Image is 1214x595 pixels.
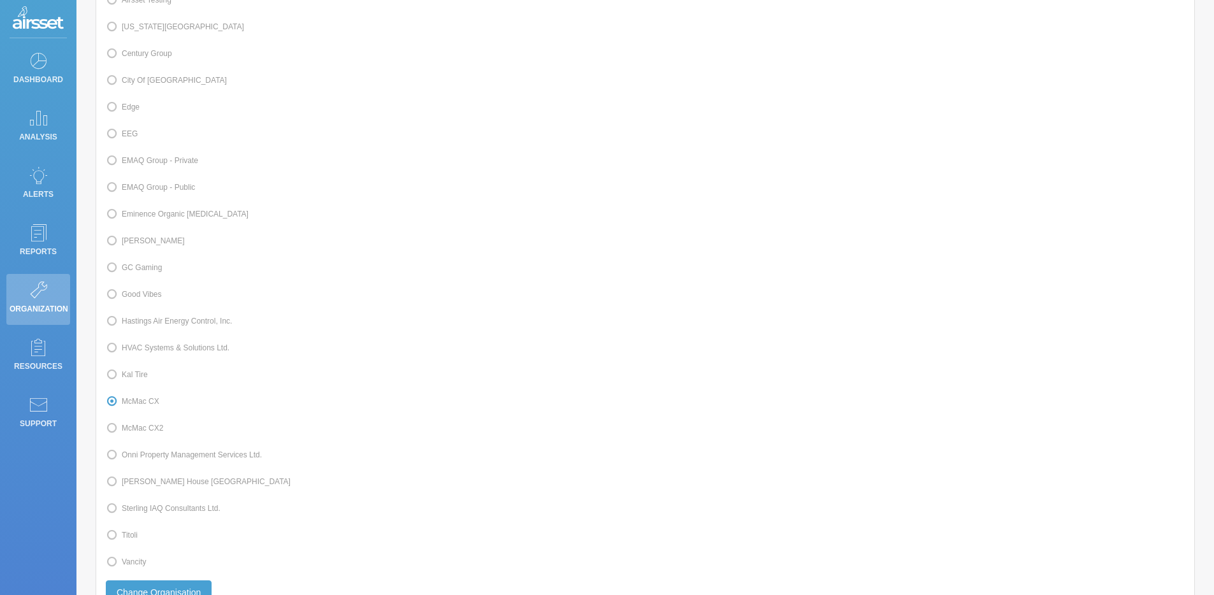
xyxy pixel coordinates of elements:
[106,473,291,490] label: [PERSON_NAME] House [GEOGRAPHIC_DATA]
[106,179,195,196] label: EMAQ Group - Public
[106,447,262,463] label: Onni Property Management Services Ltd.
[6,331,70,382] a: Resources
[10,185,67,204] p: Alerts
[106,420,163,436] label: McMac CX2
[106,393,159,410] label: McMac CX
[106,313,232,329] label: Hastings Air Energy Control, Inc.
[6,45,70,96] a: Dashboard
[6,389,70,440] a: Support
[10,127,67,147] p: Analysis
[106,206,249,222] label: Eminence Organic [MEDICAL_DATA]
[106,500,220,517] label: Sterling IAQ Consultants Ltd.
[10,242,67,261] p: Reports
[10,70,67,89] p: Dashboard
[106,233,185,249] label: [PERSON_NAME]
[106,99,140,115] label: Edge
[106,340,229,356] label: HVAC Systems & Solutions Ltd.
[106,125,138,142] label: EEG
[106,286,162,303] label: Good Vibes
[106,72,227,89] label: City of [GEOGRAPHIC_DATA]
[10,414,67,433] p: Support
[6,102,70,153] a: Analysis
[106,554,146,570] label: Vancity
[106,152,198,169] label: EMAQ Group - Private
[10,299,67,319] p: Organization
[106,45,172,62] label: Century Group
[106,527,138,543] label: Titoli
[6,217,70,268] a: Reports
[6,274,70,325] a: Organization
[106,366,148,383] label: Kal Tire
[6,159,70,210] a: Alerts
[106,18,244,35] label: [US_STATE][GEOGRAPHIC_DATA]
[13,6,64,32] img: Logo
[10,357,67,376] p: Resources
[106,259,162,276] label: GC Gaming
